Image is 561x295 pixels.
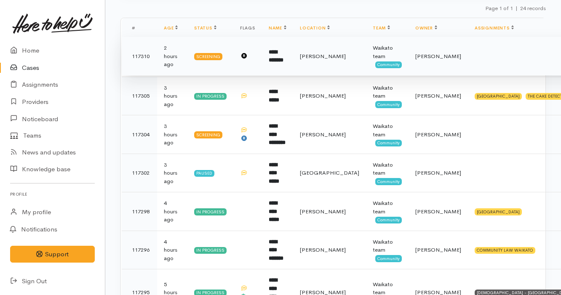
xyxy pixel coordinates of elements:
a: Status [194,25,216,31]
div: Waikato team [373,238,402,254]
span: [PERSON_NAME] [415,131,461,138]
td: 3 hours ago [157,115,187,154]
td: 117296 [122,231,157,269]
div: Screening [194,53,222,60]
td: 2 hours ago [157,37,187,76]
span: [PERSON_NAME] [415,92,461,99]
div: Waikato team [373,122,402,138]
span: | [516,5,518,12]
span: [PERSON_NAME] [300,92,346,99]
span: [PERSON_NAME] [300,246,346,253]
span: Community [375,217,402,223]
div: Screening [194,131,222,138]
span: Community [375,255,402,262]
span: [PERSON_NAME] [415,53,461,60]
td: 117304 [122,115,157,154]
th: Flags [233,18,262,38]
small: Page 1 of 1 24 records [485,5,546,12]
td: 117305 [122,77,157,115]
td: 3 hours ago [157,154,187,192]
div: [GEOGRAPHIC_DATA] [475,208,522,215]
span: [PERSON_NAME] [300,208,346,215]
div: Paused [194,170,214,177]
span: Community [375,61,402,68]
span: Community [375,140,402,146]
a: Age [164,25,178,31]
th: # [122,18,157,38]
span: [PERSON_NAME] [415,208,461,215]
span: [GEOGRAPHIC_DATA] [300,169,359,176]
div: In progress [194,247,227,254]
a: Assignments [475,25,514,31]
td: 117302 [122,154,157,192]
h6: Profile [10,189,95,200]
span: [PERSON_NAME] [300,53,346,60]
td: 3 hours ago [157,77,187,115]
div: In progress [194,208,227,215]
div: Waikato team [373,199,402,215]
div: Waikato team [373,44,402,60]
td: 117310 [122,37,157,76]
span: [PERSON_NAME] [300,131,346,138]
td: 4 hours ago [157,231,187,269]
td: 4 hours ago [157,192,187,231]
div: Waikato team [373,161,402,177]
a: Owner [415,25,437,31]
div: [GEOGRAPHIC_DATA] [475,93,522,100]
td: 117298 [122,192,157,231]
div: In progress [194,93,227,100]
div: Waikato team [373,84,402,100]
span: Community [375,101,402,108]
button: Support [10,246,95,263]
a: Location [300,25,330,31]
a: Name [269,25,286,31]
span: Community [375,178,402,185]
span: [PERSON_NAME] [415,169,461,176]
span: [PERSON_NAME] [415,246,461,253]
a: Team [373,25,390,31]
div: COMMUNITY LAW WAIKATO [475,247,535,254]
